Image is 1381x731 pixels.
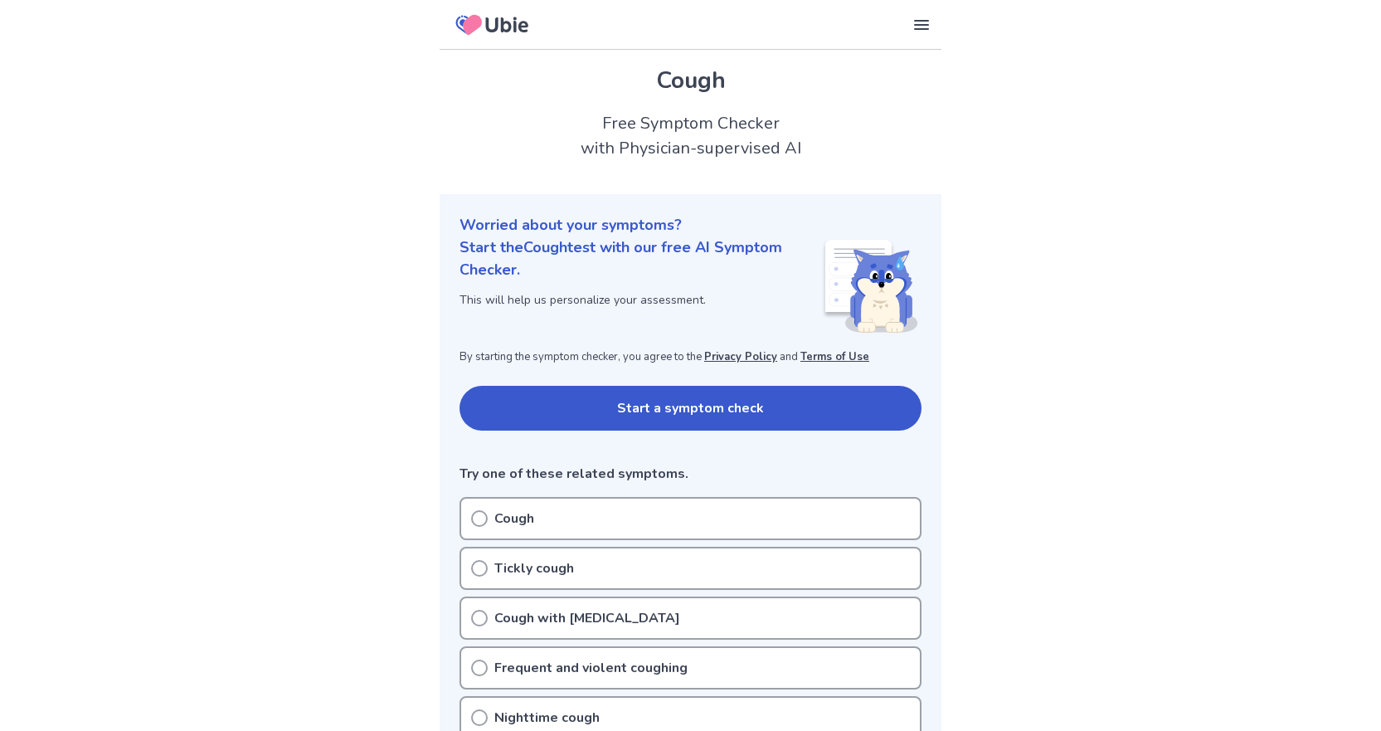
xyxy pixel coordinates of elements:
[460,214,921,236] p: Worried about your symptoms?
[822,240,918,333] img: Shiba
[460,464,921,484] p: Try one of these related symptoms.
[494,558,574,578] p: Tickly cough
[460,386,921,431] button: Start a symptom check
[440,111,941,161] h2: Free Symptom Checker with Physician-supervised AI
[494,509,534,529] p: Cough
[460,63,921,98] h1: Cough
[460,291,822,309] p: This will help us personalize your assessment.
[460,349,921,366] p: By starting the symptom checker, you agree to the and
[494,608,680,628] p: Cough with [MEDICAL_DATA]
[800,349,869,364] a: Terms of Use
[704,349,777,364] a: Privacy Policy
[460,236,822,281] p: Start the Cough test with our free AI Symptom Checker.
[494,708,600,728] p: Nighttime cough
[494,658,688,678] p: Frequent and violent coughing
